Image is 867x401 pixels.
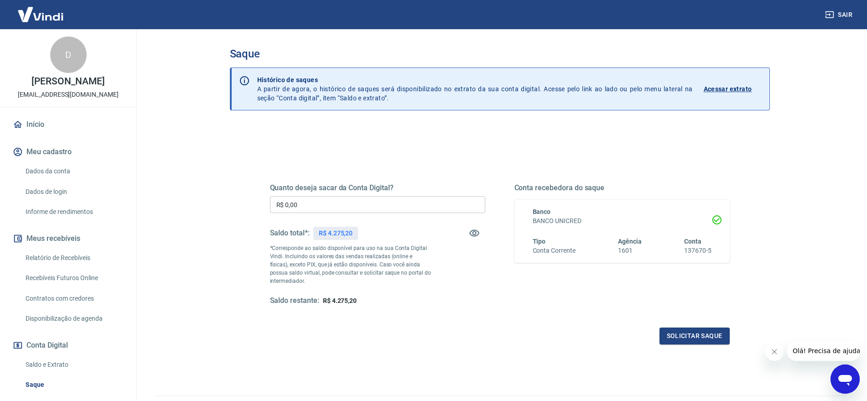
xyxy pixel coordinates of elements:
iframe: Botão para abrir a janela de mensagens [831,365,860,394]
button: Meu cadastro [11,142,125,162]
a: Início [11,115,125,135]
p: A partir de agora, o histórico de saques será disponibilizado no extrato da sua conta digital. Ac... [257,75,693,103]
h5: Saldo restante: [270,296,319,306]
a: Saque [22,375,125,394]
img: Vindi [11,0,70,28]
h6: Conta Corrente [533,246,576,255]
iframe: Fechar mensagem [765,343,784,361]
iframe: Mensagem da empresa [787,341,860,361]
p: Histórico de saques [257,75,693,84]
p: *Corresponde ao saldo disponível para uso na sua Conta Digital Vindi. Incluindo os valores das ve... [270,244,431,285]
p: [PERSON_NAME] [31,77,104,86]
span: R$ 4.275,20 [323,297,357,304]
a: Acessar extrato [704,75,762,103]
span: Agência [618,238,642,245]
button: Meus recebíveis [11,229,125,249]
h3: Saque [230,47,770,60]
a: Dados da conta [22,162,125,181]
button: Solicitar saque [659,328,730,344]
h5: Quanto deseja sacar da Conta Digital? [270,183,485,193]
p: R$ 4.275,20 [319,229,353,238]
a: Dados de login [22,182,125,201]
a: Saldo e Extrato [22,355,125,374]
h5: Conta recebedora do saque [514,183,730,193]
h5: Saldo total*: [270,229,310,238]
span: Tipo [533,238,546,245]
a: Relatório de Recebíveis [22,249,125,267]
span: Conta [684,238,701,245]
a: Informe de rendimentos [22,203,125,221]
a: Disponibilização de agenda [22,309,125,328]
span: Banco [533,208,551,215]
a: Recebíveis Futuros Online [22,269,125,287]
h6: 1601 [618,246,642,255]
div: D [50,36,87,73]
button: Conta Digital [11,335,125,355]
span: Olá! Precisa de ajuda? [5,6,77,14]
a: Contratos com credores [22,289,125,308]
p: [EMAIL_ADDRESS][DOMAIN_NAME] [18,90,119,99]
button: Sair [823,6,856,23]
p: Acessar extrato [704,84,752,94]
h6: 137670-5 [684,246,711,255]
h6: BANCO UNICRED [533,216,711,226]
